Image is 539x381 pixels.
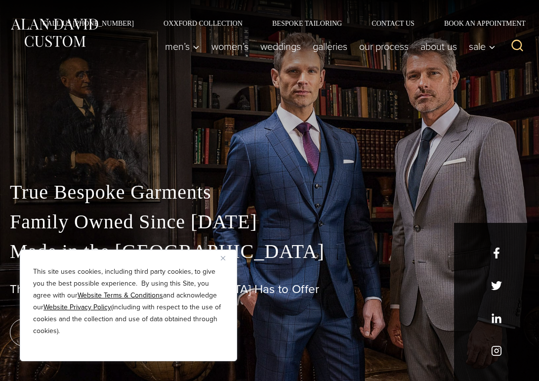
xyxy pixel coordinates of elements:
a: Oxxford Collection [149,20,257,27]
a: Contact Us [357,20,429,27]
img: Alan David Custom [10,16,99,49]
h1: The Best Custom Suits [GEOGRAPHIC_DATA] Has to Offer [10,282,529,296]
a: weddings [254,37,307,56]
span: Men’s [165,42,200,51]
button: Close [221,252,233,264]
p: True Bespoke Garments Family Owned Since [DATE] Made in the [GEOGRAPHIC_DATA] [10,177,529,266]
a: Website Privacy Policy [43,302,111,312]
button: View Search Form [505,35,529,58]
a: Our Process [353,37,415,56]
nav: Primary Navigation [159,37,500,56]
a: About Us [415,37,463,56]
a: book an appointment [10,319,148,346]
a: Bespoke Tailoring [257,20,357,27]
nav: Secondary Navigation [28,20,529,27]
a: Website Terms & Conditions [78,290,163,300]
a: Call Us [PHONE_NUMBER] [28,20,149,27]
a: Book an Appointment [429,20,529,27]
a: Galleries [307,37,353,56]
a: Women’s [206,37,254,56]
p: This site uses cookies, including third party cookies, to give you the best possible experience. ... [33,266,224,337]
img: Close [221,256,225,260]
span: Sale [469,42,496,51]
